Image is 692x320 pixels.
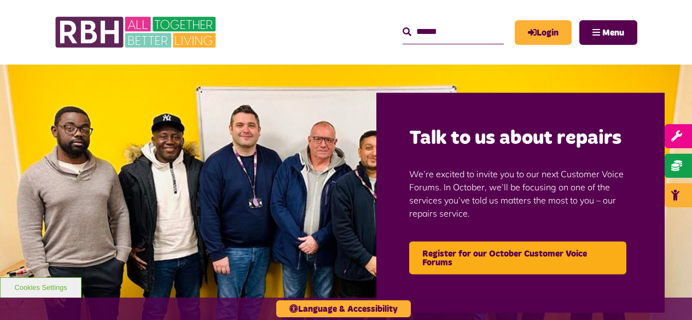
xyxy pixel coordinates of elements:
[515,20,572,45] a: MyRBH
[409,125,632,151] h2: Talk to us about repairs
[409,151,632,236] p: We’re excited to invite you to our next Customer Voice Forums. In October, we’ll be focusing on o...
[602,28,624,37] span: Menu
[55,11,219,54] img: RBH
[276,300,411,317] button: Language & Accessibility
[409,242,626,275] a: Register for our October Customer Voice Forums
[579,20,637,45] button: Navigation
